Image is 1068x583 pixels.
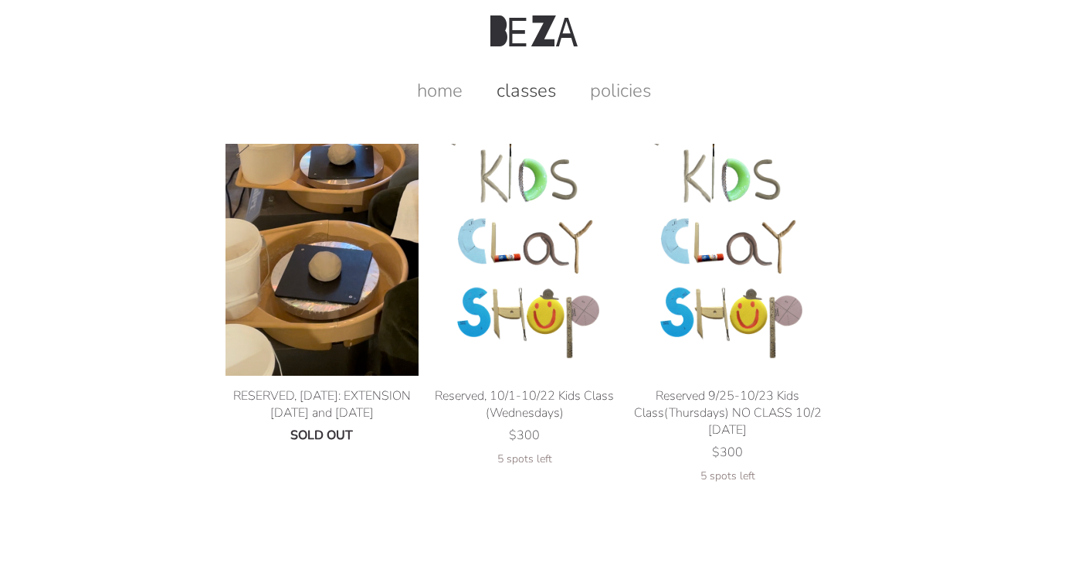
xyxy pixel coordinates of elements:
[631,387,824,438] div: Reserved 9/25-10/23 Kids Class(Thursdays) NO CLASS 10/2 [DATE]
[631,254,824,483] a: Reserved 9/25-10/23 Kids Class(Thursdays) NO CLASS 10/2 YOM KIPPUR product photo Reserved 9/25-10...
[481,78,571,103] a: classes
[428,427,621,444] div: $300
[575,78,666,103] a: policies
[225,387,419,421] div: RESERVED, [DATE]: EXTENSION [DATE] and [DATE]
[631,144,824,376] img: Reserved 9/25-10/23 Kids Class(Thursdays) NO CLASS 10/2 YOM KIPPUR product photo
[428,254,621,466] a: Reserved, 10/1-10/22 Kids Class (Wednesdays) product photo Reserved, 10/1-10/22 Kids Class (Wedne...
[428,452,621,466] div: 5 spots left
[225,144,419,376] img: RESERVED, TUESDAY: EXTENSION August 19 and 26 product photo
[290,427,353,444] span: SOLD OUT
[490,15,577,46] img: Beza Studio Logo
[225,254,419,444] a: RESERVED, TUESDAY: EXTENSION August 19 and 26 product photo RESERVED, [DATE]: EXTENSION [DATE] an...
[428,387,621,421] div: Reserved, 10/1-10/22 Kids Class (Wednesdays)
[402,78,478,103] a: home
[428,144,621,376] img: Reserved, 10/1-10/22 Kids Class (Wednesdays) product photo
[631,469,824,483] div: 5 spots left
[631,444,824,461] div: $300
